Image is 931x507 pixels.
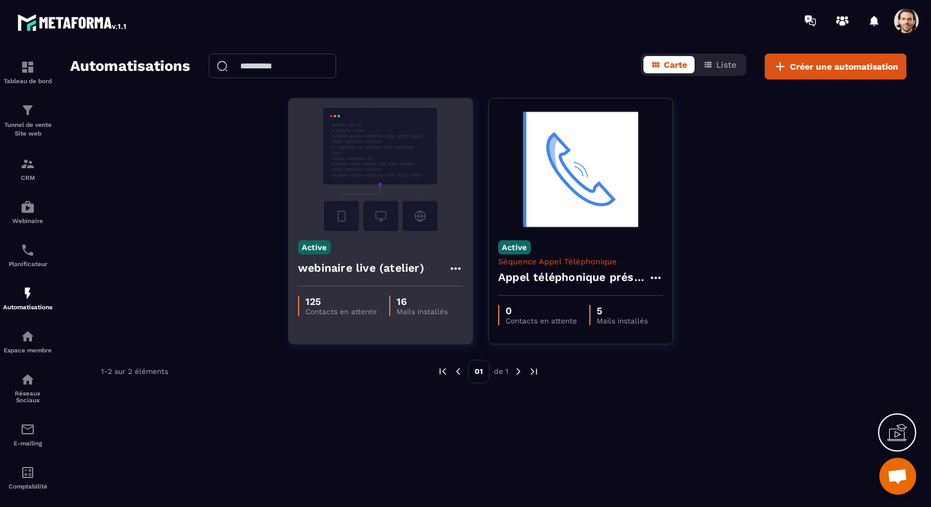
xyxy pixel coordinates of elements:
[101,367,168,376] p: 1-2 sur 2 éléments
[397,296,448,307] p: 16
[498,269,648,286] h4: Appel téléphonique présence
[528,366,539,377] img: next
[716,60,736,70] span: Liste
[3,190,52,233] a: automationsautomationsWebinaire
[765,54,906,79] button: Créer une automatisation
[3,217,52,224] p: Webinaire
[3,304,52,310] p: Automatisations
[597,305,648,317] p: 5
[468,360,490,383] p: 01
[298,108,463,231] img: automation-background
[20,422,35,437] img: email
[437,366,448,377] img: prev
[597,317,648,325] p: Mails installés
[3,121,52,138] p: Tunnel de vente Site web
[3,483,52,490] p: Comptabilité
[20,200,35,214] img: automations
[3,78,52,84] p: Tableau de bord
[498,240,531,254] p: Active
[20,103,35,118] img: formation
[298,240,331,254] p: Active
[506,317,577,325] p: Contacts en attente
[20,156,35,171] img: formation
[3,347,52,354] p: Espace membre
[397,307,448,316] p: Mails installés
[20,372,35,387] img: social-network
[3,174,52,181] p: CRM
[3,147,52,190] a: formationformationCRM
[3,440,52,447] p: E-mailing
[3,94,52,147] a: formationformationTunnel de vente Site web
[790,60,898,73] span: Créer une automatisation
[3,51,52,94] a: formationformationTableau de bord
[453,366,464,377] img: prev
[3,390,52,404] p: Réseaux Sociaux
[20,286,35,301] img: automations
[298,259,424,277] h4: webinaire live (atelier)
[3,363,52,413] a: social-networksocial-networkRéseaux Sociaux
[70,54,190,79] h2: Automatisations
[664,60,687,70] span: Carte
[879,458,916,495] div: Ouvrir le chat
[20,60,35,75] img: formation
[3,456,52,499] a: accountantaccountantComptabilité
[696,56,744,73] button: Liste
[498,257,663,266] p: Séquence Appel Téléphonique
[494,367,509,376] p: de 1
[20,329,35,344] img: automations
[305,296,377,307] p: 125
[498,108,663,231] img: automation-background
[20,243,35,258] img: scheduler
[506,305,577,317] p: 0
[3,320,52,363] a: automationsautomationsEspace membre
[513,366,524,377] img: next
[643,56,695,73] button: Carte
[17,11,128,33] img: logo
[305,307,377,316] p: Contacts en attente
[3,413,52,456] a: emailemailE-mailing
[3,277,52,320] a: automationsautomationsAutomatisations
[3,261,52,267] p: Planificateur
[20,465,35,480] img: accountant
[3,233,52,277] a: schedulerschedulerPlanificateur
